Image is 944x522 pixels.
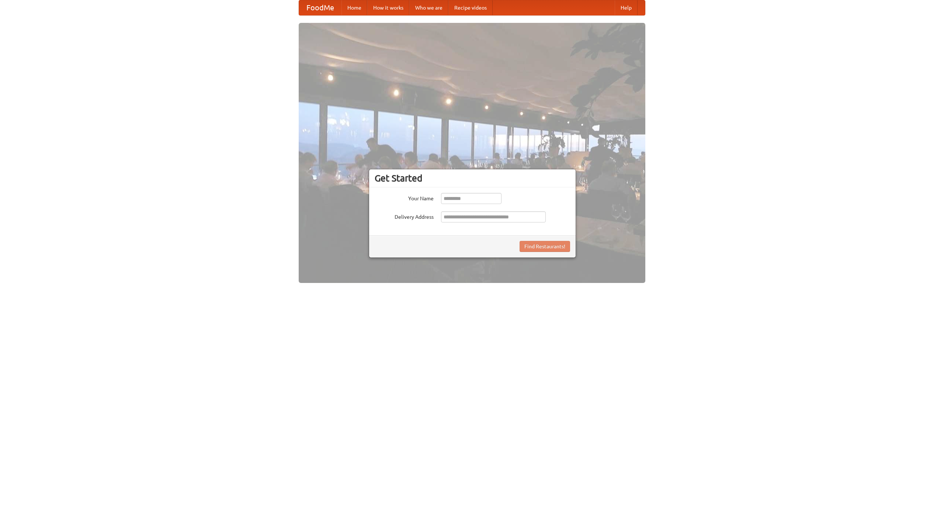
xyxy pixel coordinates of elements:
a: Who we are [409,0,448,15]
label: Delivery Address [375,211,434,221]
h3: Get Started [375,173,570,184]
a: Help [615,0,638,15]
a: FoodMe [299,0,341,15]
a: Recipe videos [448,0,493,15]
a: Home [341,0,367,15]
label: Your Name [375,193,434,202]
a: How it works [367,0,409,15]
button: Find Restaurants! [520,241,570,252]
